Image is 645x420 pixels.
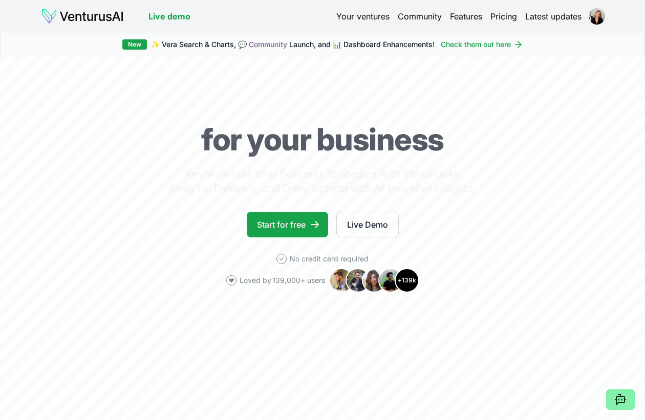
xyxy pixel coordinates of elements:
[346,268,370,293] img: Avatar 2
[329,268,354,293] img: Avatar 1
[589,8,605,25] img: ACg8ocLaAHmvfD0GBK_dDHI9jxl2p3ok28PHMT3i5CSMdY8-n6BoCoNb=s96-c
[148,10,190,23] a: Live demo
[525,10,582,23] a: Latest updates
[490,10,517,23] a: Pricing
[247,212,328,237] a: Start for free
[336,10,390,23] a: Your ventures
[378,268,403,293] img: Avatar 4
[122,39,147,50] div: New
[362,268,386,293] img: Avatar 3
[41,8,124,25] img: logo
[336,212,399,237] a: Live Demo
[450,10,482,23] a: Features
[151,39,435,50] span: ✨ Vera Search & Charts, 💬 Launch, and 📊 Dashboard Enhancements!
[441,39,523,50] a: Check them out here
[398,10,442,23] a: Community
[249,40,287,49] a: Community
